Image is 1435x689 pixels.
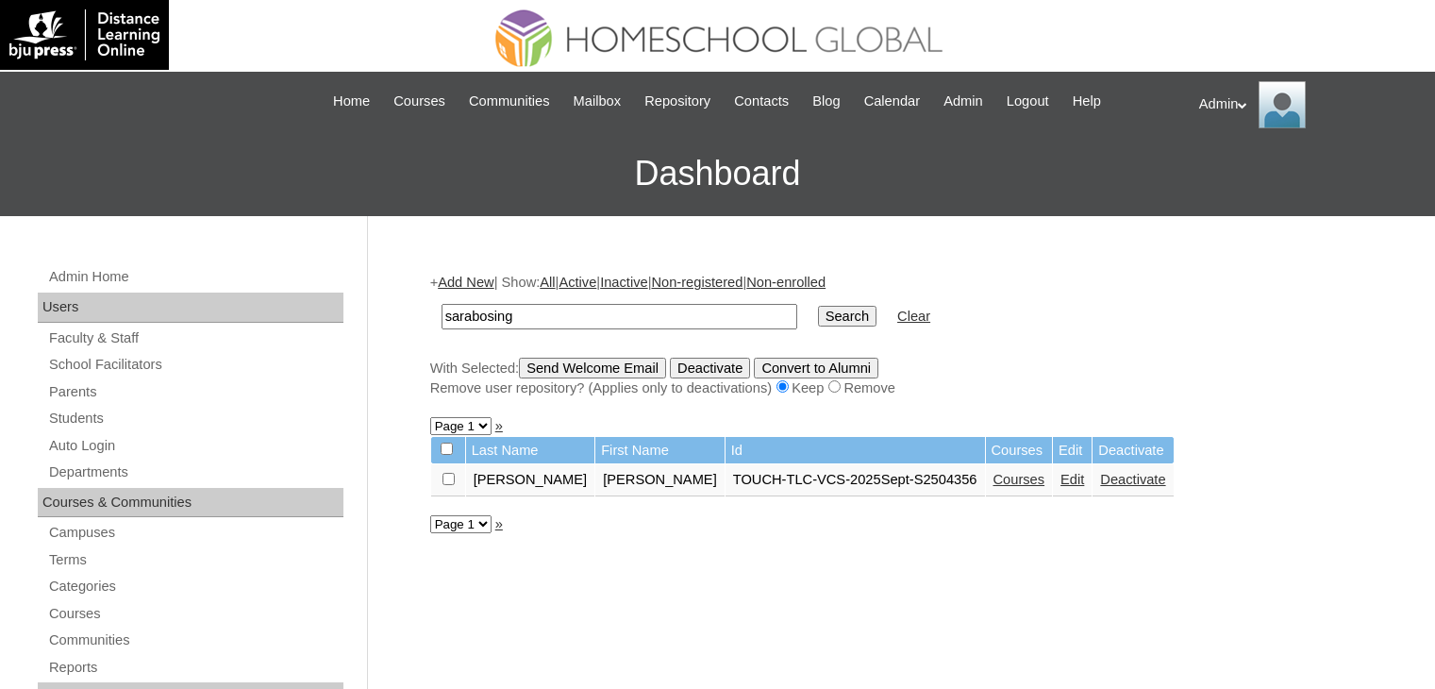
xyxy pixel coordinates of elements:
a: » [495,418,503,433]
a: Blog [803,91,849,112]
a: Inactive [600,275,648,290]
span: Blog [812,91,840,112]
a: Deactivate [1100,472,1165,487]
td: Id [726,437,985,464]
td: [PERSON_NAME] [466,464,595,496]
span: Communities [469,91,550,112]
a: All [540,275,555,290]
span: Home [333,91,370,112]
span: Mailbox [574,91,622,112]
a: Admin Home [47,265,343,289]
span: Repository [644,91,710,112]
a: Categories [47,575,343,598]
a: Contacts [725,91,798,112]
a: Campuses [47,521,343,545]
td: Deactivate [1093,437,1173,464]
input: Convert to Alumni [754,358,878,378]
a: Departments [47,461,343,484]
div: With Selected: [430,358,1364,398]
input: Search [442,304,797,329]
a: Active [559,275,596,290]
a: Non-registered [651,275,743,290]
a: Repository [635,91,720,112]
a: Mailbox [564,91,631,112]
a: Calendar [855,91,929,112]
span: Courses [393,91,445,112]
a: Reports [47,656,343,680]
span: Help [1073,91,1101,112]
a: Add New [438,275,493,290]
a: Clear [897,309,930,324]
a: Help [1063,91,1110,112]
a: Auto Login [47,434,343,458]
a: Admin [934,91,993,112]
img: Admin Homeschool Global [1259,81,1306,128]
a: Edit [1060,472,1084,487]
img: logo-white.png [9,9,159,60]
a: Parents [47,380,343,404]
input: Search [818,306,876,327]
a: Communities [459,91,559,112]
div: Courses & Communities [38,488,343,518]
input: Send Welcome Email [519,358,666,378]
div: + | Show: | | | | [430,273,1364,397]
td: [PERSON_NAME] [595,464,725,496]
a: Home [324,91,379,112]
td: TOUCH-TLC-VCS-2025Sept-S2504356 [726,464,985,496]
a: » [495,516,503,531]
h3: Dashboard [9,131,1426,216]
a: Non-enrolled [746,275,826,290]
a: Faculty & Staff [47,327,343,350]
a: Courses [384,91,455,112]
a: Communities [47,629,343,652]
td: Last Name [466,437,595,464]
span: Calendar [864,91,920,112]
a: Logout [997,91,1059,112]
a: School Facilitators [47,353,343,377]
div: Remove user repository? (Applies only to deactivations) Keep Remove [430,378,1364,398]
td: First Name [595,437,725,464]
a: Courses [47,602,343,626]
span: Admin [943,91,983,112]
input: Deactivate [670,358,750,378]
td: Edit [1053,437,1092,464]
span: Contacts [734,91,789,112]
div: Users [38,293,343,323]
a: Terms [47,548,343,572]
td: Courses [986,437,1053,464]
div: Admin [1199,81,1416,128]
a: Students [47,407,343,430]
a: Courses [993,472,1045,487]
span: Logout [1007,91,1049,112]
